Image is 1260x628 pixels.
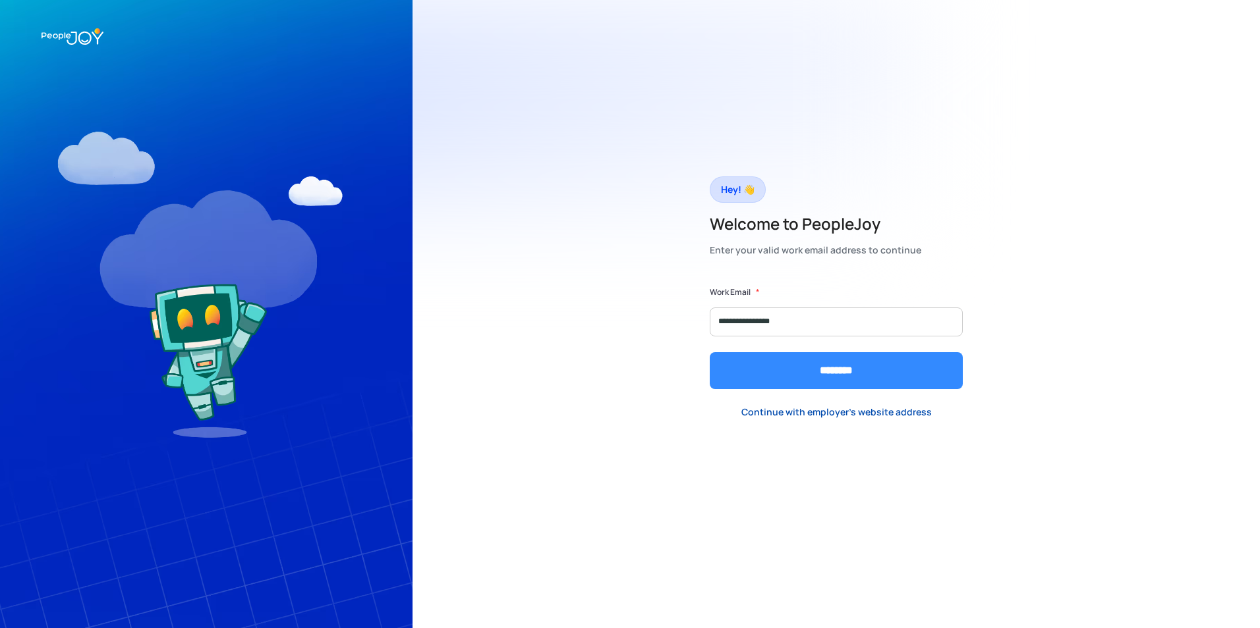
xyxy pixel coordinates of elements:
[731,399,942,426] a: Continue with employer's website address
[710,213,921,234] h2: Welcome to PeopleJoy
[710,286,963,389] form: Form
[741,406,932,419] div: Continue with employer's website address
[710,241,921,259] div: Enter your valid work email address to continue
[721,180,755,199] div: Hey! 👋
[710,286,751,299] label: Work Email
